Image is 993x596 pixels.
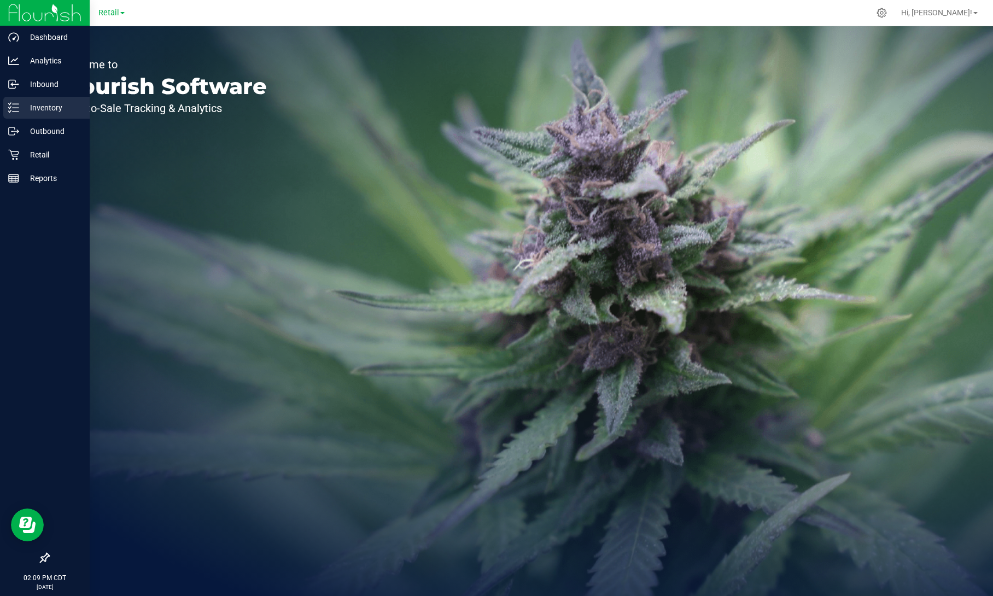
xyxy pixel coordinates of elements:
p: Retail [19,148,85,161]
div: Manage settings [875,8,889,18]
p: Inventory [19,101,85,114]
inline-svg: Retail [8,149,19,160]
p: Welcome to [59,59,267,70]
inline-svg: Dashboard [8,32,19,43]
p: 02:09 PM CDT [5,573,85,583]
inline-svg: Reports [8,173,19,184]
inline-svg: Inbound [8,79,19,90]
inline-svg: Analytics [8,55,19,66]
p: [DATE] [5,583,85,591]
p: Reports [19,172,85,185]
p: Analytics [19,54,85,67]
p: Dashboard [19,31,85,44]
inline-svg: Inventory [8,102,19,113]
p: Outbound [19,125,85,138]
span: Retail [98,8,119,17]
iframe: Resource center [11,509,44,541]
p: Seed-to-Sale Tracking & Analytics [59,103,267,114]
p: Inbound [19,78,85,91]
inline-svg: Outbound [8,126,19,137]
span: Hi, [PERSON_NAME]! [901,8,972,17]
p: Flourish Software [59,75,267,97]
